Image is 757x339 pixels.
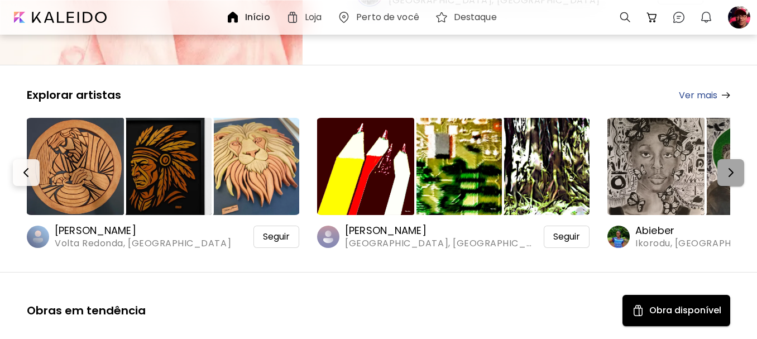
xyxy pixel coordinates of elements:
a: Destaque [435,11,501,24]
img: Next-button [724,166,737,179]
h5: Obra disponível [649,304,721,317]
h5: Obras em tendência [27,303,146,318]
h6: Loja [305,13,322,22]
img: chatIcon [672,11,686,24]
img: https://cdn.kaleido.art/CDN/Artwork/115626/Thumbnail/large.webp?updated=511445 [317,118,414,215]
img: Prev-button [20,166,33,179]
img: https://cdn.kaleido.art/CDN/Artwork/175380/Thumbnail/medium.webp?updated=777323 [202,118,299,215]
div: Seguir [253,226,299,248]
button: Next-button [717,159,744,186]
span: Seguir [263,231,290,242]
img: arrow-right [722,92,730,98]
span: [GEOGRAPHIC_DATA], [GEOGRAPHIC_DATA] [345,237,535,250]
span: Seguir [553,231,580,242]
img: Available Art [631,304,645,317]
a: Loja [286,11,326,24]
button: Available ArtObra disponível [622,295,730,326]
h6: [PERSON_NAME] [55,224,231,237]
button: bellIcon [697,8,716,27]
h6: Início [245,13,270,22]
a: Ver mais [679,88,730,102]
h6: [PERSON_NAME] [345,224,535,237]
h6: Perto de você [356,13,419,22]
img: https://cdn.kaleido.art/CDN/Artwork/171727/Thumbnail/medium.webp?updated=761972 [405,118,502,215]
img: https://cdn.kaleido.art/CDN/Artwork/175372/Thumbnail/large.webp?updated=777289 [607,118,705,215]
button: Prev-button [13,159,40,186]
h6: Destaque [454,13,497,22]
img: bellIcon [699,11,713,24]
span: Volta Redonda, [GEOGRAPHIC_DATA] [55,237,231,250]
img: cart [645,11,659,24]
a: Início [226,11,275,24]
img: https://cdn.kaleido.art/CDN/Artwork/175378/Thumbnail/medium.webp?updated=777318 [114,118,212,215]
a: https://cdn.kaleido.art/CDN/Artwork/115626/Thumbnail/large.webp?updated=511445https://cdn.kaleido... [317,116,590,250]
h5: Explorar artistas [27,88,121,102]
a: Perto de você [337,11,424,24]
img: https://cdn.kaleido.art/CDN/Artwork/174878/Thumbnail/medium.webp?updated=775406 [492,118,590,215]
div: Seguir [544,226,590,248]
a: https://cdn.kaleido.art/CDN/Artwork/175381/Thumbnail/large.webp?updated=777326https://cdn.kaleido... [27,116,299,250]
img: https://cdn.kaleido.art/CDN/Artwork/175381/Thumbnail/large.webp?updated=777326 [27,118,124,215]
